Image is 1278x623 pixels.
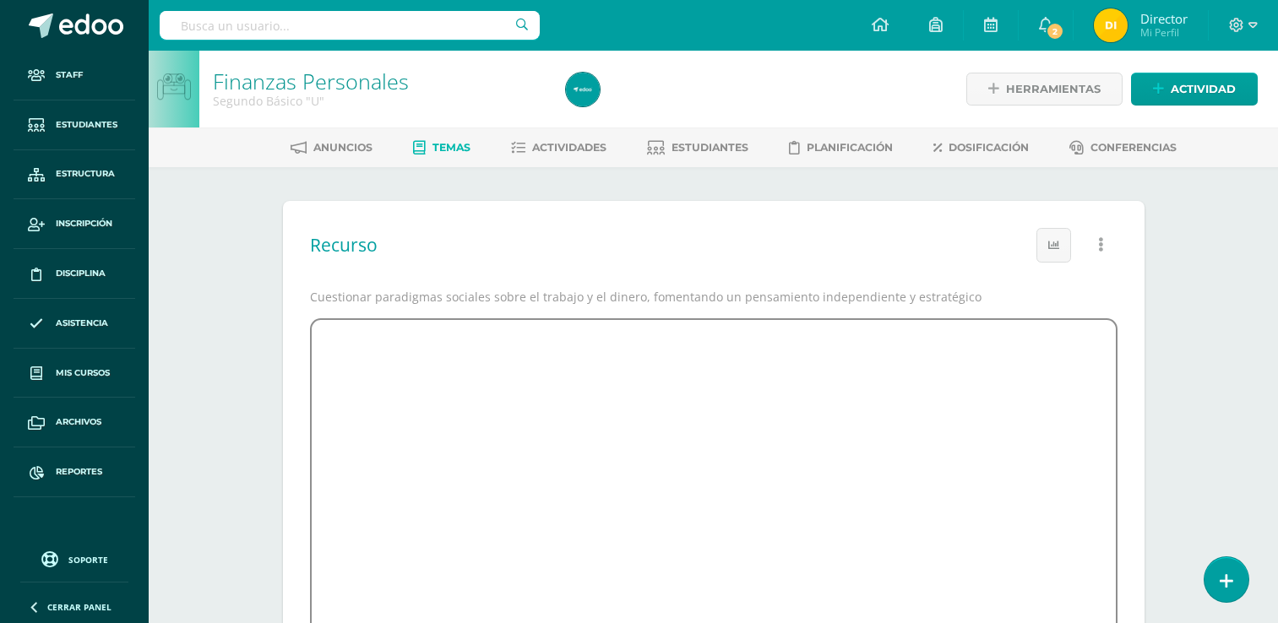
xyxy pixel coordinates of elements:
span: Estudiantes [672,141,748,154]
h1: Finanzas Personales [213,69,546,93]
a: Archivos [14,398,135,447]
div: Segundo Básico 'U' [213,93,546,109]
a: Asistencia [14,299,135,349]
a: Finanzas Personales [213,67,409,95]
span: Estructura [56,167,115,181]
a: Mis cursos [14,349,135,398]
a: Actividad [1131,73,1258,106]
span: Temas [432,141,470,154]
span: Herramientas [1006,73,1101,105]
a: Estudiantes [14,100,135,150]
a: Temas [413,134,470,161]
span: Disciplina [56,267,106,280]
span: Reportes [56,465,102,479]
input: Busca un usuario... [160,11,540,40]
span: Mis cursos [56,366,110,380]
span: Mi Perfil [1140,25,1188,40]
span: Cerrar panel [47,601,111,613]
span: Soporte [68,554,108,566]
span: Inscripción [56,217,112,230]
a: Reportes [14,447,135,497]
a: Planificación [789,134,893,161]
a: Dosificación [933,134,1029,161]
img: f5a658f75d8ad15e79fcc211600d9474.png [566,73,600,106]
span: Dosificación [949,141,1029,154]
a: Inscripción [14,199,135,249]
a: Estructura [14,150,135,200]
a: Anuncios [291,134,373,161]
img: bot1.png [157,73,190,100]
a: Conferencias [1069,134,1177,161]
a: Estudiantes [647,134,748,161]
a: Actividades [511,134,606,161]
span: Anuncios [313,141,373,154]
span: Director [1140,10,1188,27]
a: Staff [14,51,135,100]
h2: Recurso [310,233,378,257]
span: Archivos [56,415,101,429]
span: 2 [1046,22,1064,41]
span: Staff [56,68,83,82]
span: Actividades [532,141,606,154]
a: Disciplina [14,249,135,299]
span: Planificación [807,141,893,154]
span: Asistencia [56,317,108,330]
span: Actividad [1171,73,1236,105]
a: Soporte [20,547,128,570]
p: Cuestionar paradigmas sociales sobre el trabajo y el dinero, fomentando un pensamiento independie... [310,290,1118,305]
span: Conferencias [1090,141,1177,154]
img: 608136e48c3c14518f2ea00dfaf80bc2.png [1094,8,1128,42]
span: Estudiantes [56,118,117,132]
a: Herramientas [966,73,1123,106]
